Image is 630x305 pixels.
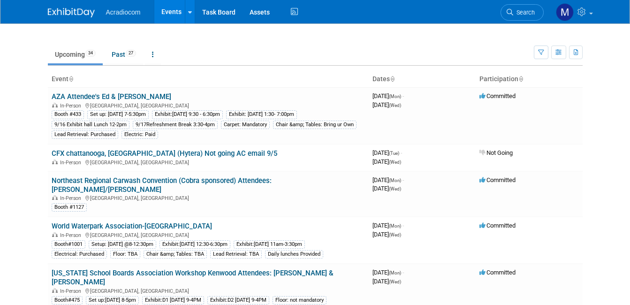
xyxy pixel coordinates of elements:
span: Committed [479,222,516,229]
div: Exhibit:[DATE] 12:30-6:30pm [159,240,230,249]
a: Sort by Event Name [68,75,73,83]
th: Event [48,71,369,87]
div: Lead Retrieval: Purchased [52,130,118,139]
span: - [402,222,404,229]
div: Electrical: Purchased [52,250,107,259]
div: Exhibit:[DATE] 11am-3:30pm [234,240,305,249]
span: [DATE] [372,269,404,276]
span: Committed [479,176,516,183]
img: In-Person Event [52,232,58,237]
img: In-Person Event [52,288,58,293]
span: Not Going [479,149,513,156]
span: In-Person [60,232,84,238]
div: [GEOGRAPHIC_DATA], [GEOGRAPHIC_DATA] [52,101,365,109]
span: In-Person [60,160,84,166]
span: [DATE] [372,101,401,108]
span: (Mon) [389,94,401,99]
span: In-Person [60,195,84,201]
span: (Wed) [389,186,401,191]
div: Lead Retrieval: TBA [210,250,262,259]
a: Upcoming34 [48,46,103,63]
div: [GEOGRAPHIC_DATA], [GEOGRAPHIC_DATA] [52,231,365,238]
th: Dates [369,71,476,87]
div: Booth #433 [52,110,84,119]
span: - [402,92,404,99]
div: Chair &amp; Tables: TBA [144,250,207,259]
a: AZA Attendee's Ed & [PERSON_NAME] [52,92,171,101]
span: In-Person [60,288,84,294]
a: World Waterpark Association-[GEOGRAPHIC_DATA] [52,222,212,230]
a: Northeast Regional Carwash Convention (Cobra sponsored) Attendees: [PERSON_NAME]/[PERSON_NAME] [52,176,272,194]
a: Sort by Participation Type [518,75,523,83]
div: [GEOGRAPHIC_DATA], [GEOGRAPHIC_DATA] [52,158,365,166]
span: 34 [85,50,96,57]
a: CFX chattanooga, [GEOGRAPHIC_DATA] (Hytera) Not going AC email 9/5 [52,149,277,158]
img: In-Person Event [52,103,58,107]
div: Floor: not mandatory [273,296,326,305]
a: Search [501,4,544,21]
span: (Mon) [389,223,401,229]
span: (Wed) [389,279,401,284]
span: Committed [479,269,516,276]
div: 9/16 Exhibit hall Lunch 12-2pm [52,121,129,129]
span: (Mon) [389,178,401,183]
img: ExhibitDay [48,8,95,17]
div: Carpet: Mandatory [221,121,270,129]
span: Acradiocom [106,8,141,16]
div: Exhibit: [DATE] 1:30- 7:00pm [226,110,297,119]
div: [GEOGRAPHIC_DATA], [GEOGRAPHIC_DATA] [52,287,365,294]
div: Set up: [DATE] 7-5:30pm [87,110,149,119]
div: Booth#1001 [52,240,85,249]
span: In-Person [60,103,84,109]
span: [DATE] [372,149,402,156]
div: Set up:[DATE] 8-5pm [86,296,139,305]
span: Committed [479,92,516,99]
span: (Wed) [389,232,401,237]
img: In-Person Event [52,195,58,200]
span: (Wed) [389,103,401,108]
div: Electric: Paid [121,130,158,139]
a: Sort by Start Date [390,75,395,83]
span: Search [513,9,535,16]
div: Floor: TBA [110,250,140,259]
a: Past27 [105,46,143,63]
div: 9/17Refreshment Break 3:30-4pm [133,121,218,129]
img: In-Person Event [52,160,58,164]
div: Setup: [DATE] @8-12:30pm [89,240,156,249]
span: [DATE] [372,222,404,229]
div: Booth #1127 [52,203,87,212]
div: Daily lunches Provided [265,250,323,259]
img: Mike Pascuzzi [556,3,574,21]
div: Chair &amp; Tables: Bring ur Own [273,121,357,129]
th: Participation [476,71,583,87]
span: 27 [126,50,136,57]
div: [GEOGRAPHIC_DATA], [GEOGRAPHIC_DATA] [52,194,365,201]
span: - [402,176,404,183]
span: [DATE] [372,278,401,285]
span: [DATE] [372,185,401,192]
span: (Wed) [389,160,401,165]
span: [DATE] [372,158,401,165]
div: Exhibit:D1 [DATE] 9-4PM [142,296,204,305]
span: (Mon) [389,270,401,275]
span: [DATE] [372,92,404,99]
a: [US_STATE] School Boards Association Workshop Kenwood Attendees: [PERSON_NAME] & [PERSON_NAME] [52,269,334,286]
span: [DATE] [372,231,401,238]
div: Exhibit:[DATE] 9:30 - 6:30pm [152,110,223,119]
span: [DATE] [372,176,404,183]
span: (Tue) [389,151,399,156]
div: Booth#475 [52,296,83,305]
div: Exhibit:D2 [DATE] 9-4PM [207,296,269,305]
span: - [402,269,404,276]
span: - [401,149,402,156]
